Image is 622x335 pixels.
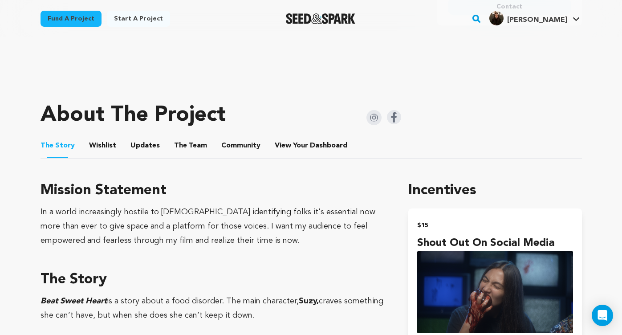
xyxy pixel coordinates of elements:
a: Seed&Spark Homepage [286,13,356,24]
h1: Incentives [408,180,581,201]
p: is a story about a food disorder. The main character, craves something she can’t have, but when s... [41,294,387,323]
span: Team [174,140,207,151]
span: Dashboard [310,140,347,151]
img: incentive [417,251,573,333]
img: f1767e158fc15795.jpg [489,11,504,25]
img: Seed&Spark Instagram Icon [366,110,382,125]
h1: About The Project [41,105,226,126]
div: Open Intercom Messenger [592,305,613,326]
a: Start a project [107,11,170,27]
span: Your [275,140,349,151]
span: Updates [130,140,160,151]
span: The [41,140,53,151]
strong: Suzy, [299,297,319,305]
img: Seed&Spark Facebook Icon [387,110,401,124]
div: Mariya S.'s Profile [489,11,567,25]
a: ViewYourDashboard [275,140,349,151]
em: Beat Sweet Heart [41,297,107,305]
a: Mariya S.'s Profile [488,9,581,25]
span: Community [221,140,260,151]
span: [PERSON_NAME] [507,16,567,24]
h3: The Story [41,269,387,290]
h3: Mission Statement [41,180,387,201]
span: The [174,140,187,151]
h2: $15 [417,219,573,232]
h4: Shout Out on Social Media [417,235,573,251]
a: Fund a project [41,11,102,27]
span: Mariya S.'s Profile [488,9,581,28]
img: Seed&Spark Logo Dark Mode [286,13,356,24]
div: In a world increasingly hostile to [DEMOGRAPHIC_DATA] identifying folks it's essential now more t... [41,205,387,248]
span: Story [41,140,75,151]
span: Wishlist [89,140,116,151]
